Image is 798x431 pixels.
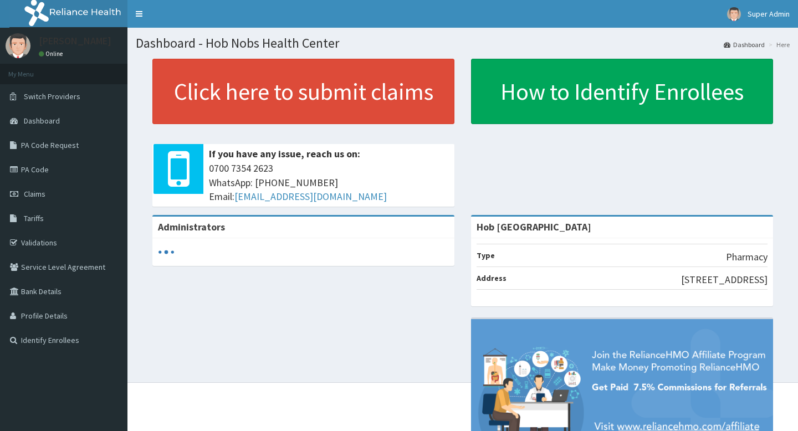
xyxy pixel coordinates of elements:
[234,190,387,203] a: [EMAIL_ADDRESS][DOMAIN_NAME]
[766,40,790,49] li: Here
[158,244,175,260] svg: audio-loading
[24,91,80,101] span: Switch Providers
[726,250,768,264] p: Pharmacy
[158,220,225,233] b: Administrators
[209,161,449,204] span: 0700 7354 2623 WhatsApp: [PHONE_NUMBER] Email:
[748,9,790,19] span: Super Admin
[39,36,111,46] p: [PERSON_NAME]
[727,7,741,21] img: User Image
[477,250,495,260] b: Type
[6,33,30,58] img: User Image
[152,59,454,124] a: Click here to submit claims
[209,147,360,160] b: If you have any issue, reach us on:
[681,273,768,287] p: [STREET_ADDRESS]
[477,220,591,233] strong: Hob [GEOGRAPHIC_DATA]
[24,116,60,126] span: Dashboard
[724,40,765,49] a: Dashboard
[136,36,790,50] h1: Dashboard - Hob Nobs Health Center
[24,189,45,199] span: Claims
[477,273,507,283] b: Address
[24,213,44,223] span: Tariffs
[471,59,773,124] a: How to Identify Enrollees
[39,50,65,58] a: Online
